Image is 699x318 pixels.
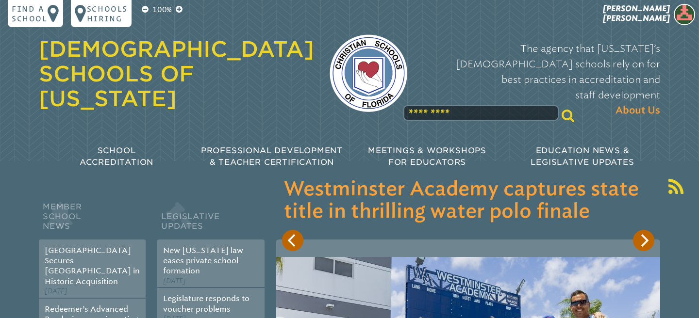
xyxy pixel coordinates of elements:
span: [DATE] [45,287,67,295]
button: Next [633,230,654,251]
span: School Accreditation [80,146,153,167]
img: 49bbcbdda43b85faae72c18e5dffc780 [674,4,695,25]
img: csf-logo-web-colors.png [330,34,407,112]
span: About Us [616,103,660,118]
span: Education News & Legislative Updates [531,146,634,167]
span: [DATE] [163,277,186,285]
button: Previous [282,230,303,251]
span: [PERSON_NAME] [PERSON_NAME] [603,4,670,23]
a: [GEOGRAPHIC_DATA] Secures [GEOGRAPHIC_DATA] in Historic Acquisition [45,246,140,286]
p: The agency that [US_STATE]’s [DEMOGRAPHIC_DATA] schools rely on for best practices in accreditati... [423,41,660,118]
p: Find a school [12,4,48,23]
h2: Member School News [39,200,146,239]
a: Legislature responds to voucher problems [163,294,250,313]
p: Schools Hiring [87,4,128,23]
span: Meetings & Workshops for Educators [368,146,486,167]
h3: Westminster Academy captures state title in thrilling water polo finale [284,178,652,223]
span: Professional Development & Teacher Certification [201,146,343,167]
h2: Legislative Updates [157,200,264,239]
a: New [US_STATE] law eases private school formation [163,246,243,276]
a: [DEMOGRAPHIC_DATA] Schools of [US_STATE] [39,36,314,111]
p: 100% [150,4,174,16]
